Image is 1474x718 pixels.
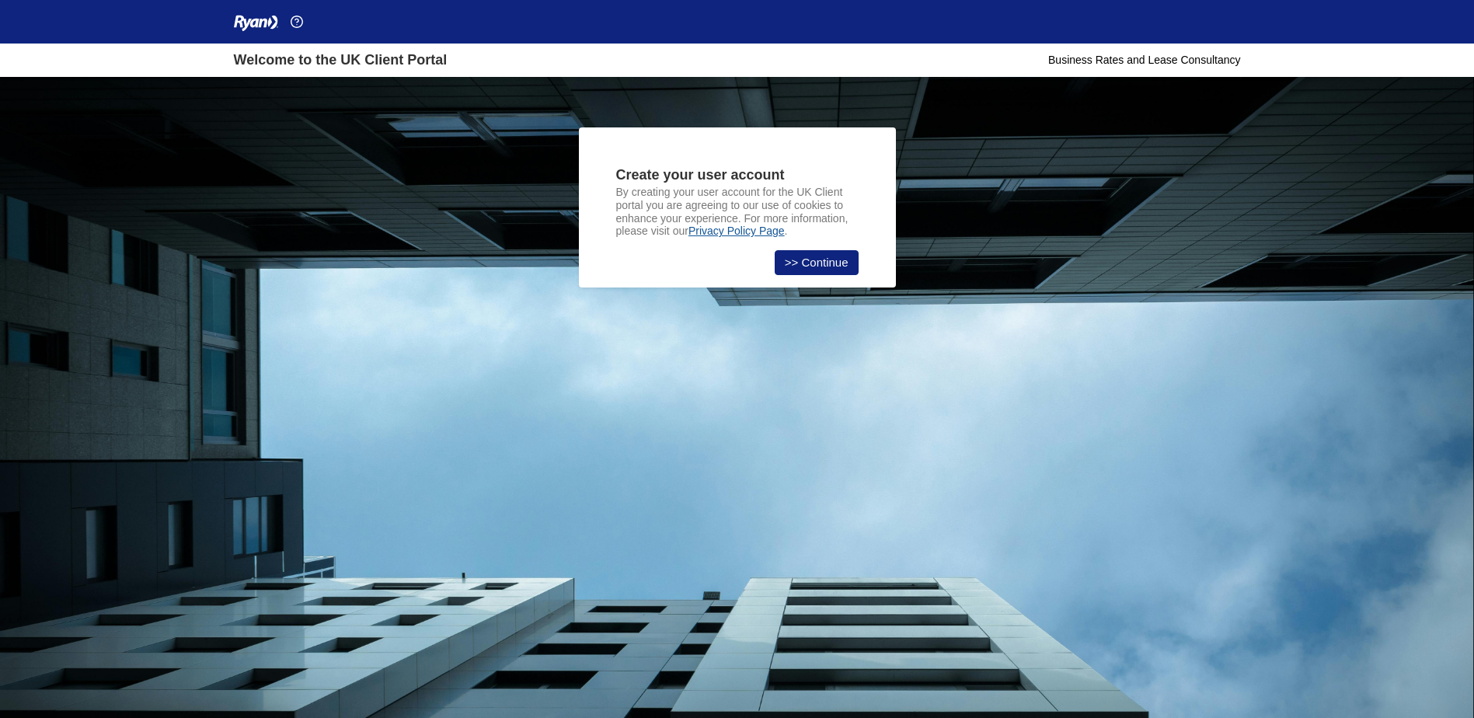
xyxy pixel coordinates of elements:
[291,16,303,28] img: Help
[234,50,448,71] div: Welcome to the UK Client Portal
[688,225,785,237] a: Privacy Policy Page
[775,250,859,275] a: >> Continue
[1048,52,1240,68] div: Business Rates and Lease Consultancy
[616,165,859,186] div: Create your user account
[616,186,859,238] p: By creating your user account for the UK Client portal you are agreeing to our use of cookies to ...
